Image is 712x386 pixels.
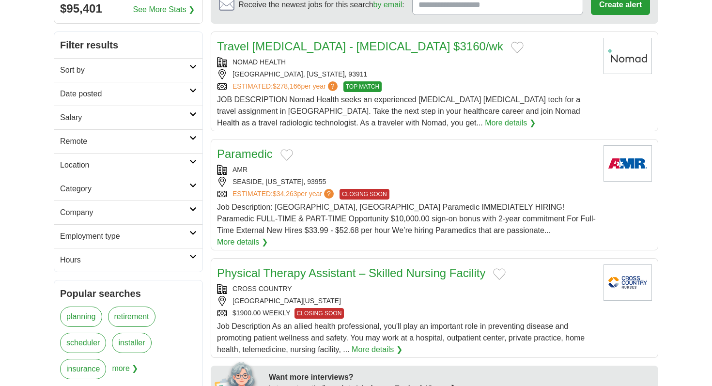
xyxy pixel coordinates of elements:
[60,136,189,147] h2: Remote
[269,371,652,383] div: Want more interviews?
[112,359,138,385] span: more ❯
[232,285,292,293] a: CROSS COUNTRY
[60,286,197,301] h2: Popular searches
[373,0,402,9] a: by email
[108,307,155,327] a: retirement
[217,203,596,234] span: Job Description: [GEOGRAPHIC_DATA], [GEOGRAPHIC_DATA] Paramedic IMMEDIATELY HIRING! Paramedic FUL...
[232,166,248,173] a: AMR
[217,147,273,160] a: Paramedic
[54,201,202,224] a: Company
[217,69,596,79] div: [GEOGRAPHIC_DATA], [US_STATE], 93911
[604,264,652,301] img: Cross Country Nurses logo
[54,106,202,129] a: Salary
[60,183,189,195] h2: Category
[54,177,202,201] a: Category
[493,268,506,280] button: Add to favorite jobs
[511,42,524,53] button: Add to favorite jobs
[217,236,268,248] a: More details ❯
[60,64,189,76] h2: Sort by
[485,117,536,129] a: More details ❯
[232,81,340,92] a: ESTIMATED:$278,166per year?
[273,190,297,198] span: $34,263
[133,4,195,15] a: See More Stats ❯
[324,189,334,199] span: ?
[54,224,202,248] a: Employment type
[280,149,293,161] button: Add to favorite jobs
[54,82,202,106] a: Date posted
[343,81,382,92] span: TOP MATCH
[60,254,189,266] h2: Hours
[54,153,202,177] a: Location
[112,333,151,353] a: installer
[604,145,652,182] img: AMR logo
[217,95,580,127] span: JOB DESCRIPTION Nomad Health seeks an experienced [MEDICAL_DATA] [MEDICAL_DATA] tech for a travel...
[54,248,202,272] a: Hours
[352,344,402,355] a: More details ❯
[273,82,301,90] span: $278,166
[60,307,102,327] a: planning
[54,32,202,58] h2: Filter results
[60,231,189,242] h2: Employment type
[60,88,189,100] h2: Date posted
[54,58,202,82] a: Sort by
[294,308,344,319] span: CLOSING SOON
[60,159,189,171] h2: Location
[217,266,485,279] a: Physical Therapy Assistant – Skilled Nursing Facility
[217,296,596,306] div: [GEOGRAPHIC_DATA][US_STATE]
[232,189,336,200] a: ESTIMATED:$34,263per year?
[54,129,202,153] a: Remote
[340,189,389,200] span: CLOSING SOON
[60,207,189,218] h2: Company
[60,112,189,124] h2: Salary
[217,40,503,53] a: Travel [MEDICAL_DATA] - [MEDICAL_DATA] $3160/wk
[60,333,106,353] a: scheduler
[217,308,596,319] div: $1900.00 WEEKLY
[232,58,286,66] a: NOMAD HEALTH
[60,359,106,379] a: insurance
[328,81,338,91] span: ?
[604,38,652,74] img: Nomad Health logo
[217,177,596,187] div: SEASIDE, [US_STATE], 93955
[217,322,585,354] span: Job Description As an allied health professional, you'll play an important role in preventing dis...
